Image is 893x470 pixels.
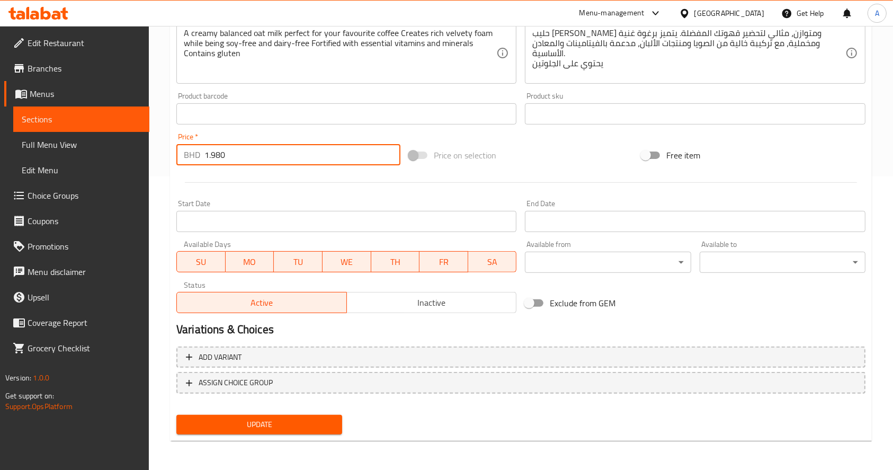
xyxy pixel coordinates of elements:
[4,310,149,335] a: Coverage Report
[550,297,615,309] span: Exclude from GEM
[4,259,149,285] a: Menu disclaimer
[28,240,141,253] span: Promotions
[468,251,517,272] button: SA
[4,30,149,56] a: Edit Restaurant
[22,164,141,176] span: Edit Menu
[278,254,318,270] span: TU
[204,144,400,165] input: Please enter price
[5,389,54,403] span: Get support on:
[4,183,149,208] a: Choice Groups
[323,251,371,272] button: WE
[199,376,273,389] span: ASSIGN CHOICE GROUP
[376,254,416,270] span: TH
[327,254,367,270] span: WE
[4,285,149,310] a: Upsell
[30,87,141,100] span: Menus
[13,132,149,157] a: Full Menu View
[472,254,513,270] span: SA
[525,103,865,125] input: Please enter product sku
[22,113,141,126] span: Sections
[13,107,149,132] a: Sections
[176,251,226,272] button: SU
[525,252,691,273] div: ​
[28,342,141,354] span: Grocery Checklist
[199,351,242,364] span: Add variant
[351,295,513,311] span: Inactive
[176,292,347,313] button: Active
[28,316,141,329] span: Coverage Report
[700,252,865,273] div: ​
[184,148,200,161] p: BHD
[4,234,149,259] a: Promotions
[181,295,343,311] span: Active
[434,149,496,162] span: Price on selection
[176,103,516,125] input: Please enter product barcode
[230,254,270,270] span: MO
[4,81,149,107] a: Menus
[22,138,141,151] span: Full Menu View
[226,251,274,272] button: MO
[28,189,141,202] span: Choice Groups
[5,400,73,413] a: Support.OpsPlatform
[419,251,468,272] button: FR
[666,149,700,162] span: Free item
[4,335,149,361] a: Grocery Checklist
[28,265,141,278] span: Menu disclaimer
[176,347,865,368] button: Add variant
[28,291,141,304] span: Upsell
[184,28,496,78] textarea: A creamy balanced oat milk perfect for your favourite coffee Creates rich velvety foam while bein...
[424,254,464,270] span: FR
[371,251,420,272] button: TH
[4,56,149,81] a: Branches
[176,372,865,394] button: ASSIGN CHOICE GROUP
[532,28,845,78] textarea: حليب [PERSON_NAME] ومتوازن، مثالي لتحضير قهوتك المفضلة. يتميز برغوة غنية ومخملية، مع تركيبة خالية...
[5,371,31,385] span: Version:
[28,62,141,75] span: Branches
[181,254,221,270] span: SU
[4,208,149,234] a: Coupons
[579,7,645,20] div: Menu-management
[176,322,865,338] h2: Variations & Choices
[346,292,517,313] button: Inactive
[13,157,149,183] a: Edit Menu
[185,418,334,431] span: Update
[875,7,879,19] span: A
[274,251,323,272] button: TU
[176,415,342,434] button: Update
[33,371,49,385] span: 1.0.0
[694,7,764,19] div: [GEOGRAPHIC_DATA]
[28,37,141,49] span: Edit Restaurant
[28,215,141,227] span: Coupons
